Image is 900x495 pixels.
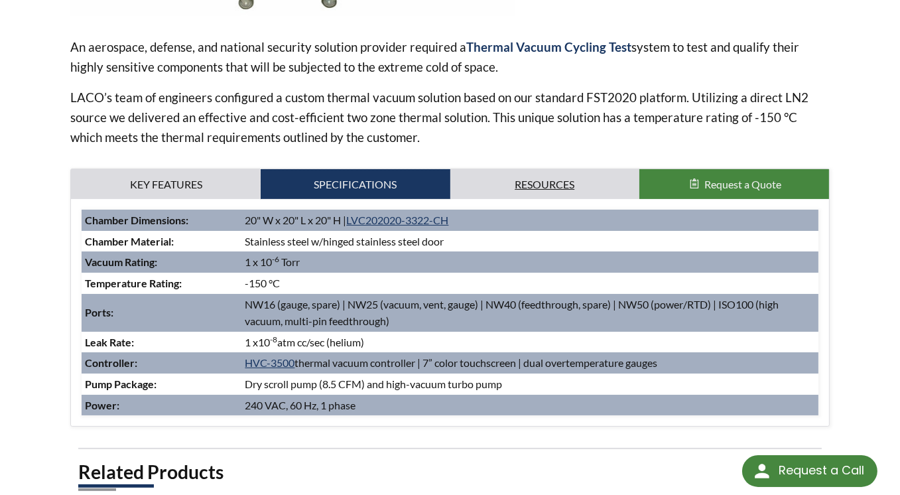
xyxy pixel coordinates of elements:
[241,251,818,273] td: 1 x 10 Torr
[241,352,818,374] td: thermal vacuum controller | 7” color touchscreen | dual overtemperature gauges
[272,254,279,264] sup: -6
[85,356,135,369] strong: Controller
[85,399,119,411] strong: Power:
[241,231,818,252] td: Stainless steel w/hinged stainless steel door
[704,178,781,190] span: Request a Quote
[346,214,448,226] a: LVC202020-3322-CH
[85,214,186,226] strong: Chamber Dimensions
[241,332,818,353] td: 1 x10 atm cc/sec (helium)
[241,374,818,395] td: Dry scroll pump (8.5 CFM) and high-vacuum turbo pump
[85,336,131,348] strong: Leak Rate
[70,88,829,147] p: LACO’s team of engineers configured a custom thermal vacuum solution based on our standard FST202...
[241,273,818,294] td: -150 °C
[261,169,450,200] a: Specifications
[82,251,241,273] td: :
[241,294,818,332] td: NW16 (gauge, spare) | NW25 (vacuum, vent, gauge) | NW40 (feedthrough, spare) | NW50 (power/RTD) |...
[742,455,877,487] div: Request a Call
[82,332,241,353] td: :
[71,169,261,200] a: Key Features
[639,169,829,200] button: Request a Quote
[82,231,241,252] td: :
[85,255,155,268] strong: Vacuum Rating
[241,395,818,416] td: 240 VAC, 60 Hz, 1 phase
[779,455,864,486] div: Request a Call
[78,460,821,484] h2: Related Products
[85,378,157,390] strong: Pump Package:
[82,352,241,374] td: :
[70,37,829,77] p: An aerospace, defense, and national security solution provider required a system to test and qual...
[82,273,241,294] td: :
[270,334,277,344] sup: -8
[450,169,640,200] a: Resources
[245,356,294,369] a: HVC-3500
[82,210,241,231] td: :
[466,39,631,54] strong: Thermal Vacuum Cycling Test
[751,460,773,482] img: round button
[85,306,111,318] strong: Ports
[82,294,241,332] td: :
[85,235,171,247] strong: Chamber Material
[241,210,818,231] td: 20" W x 20" L x 20" H |
[85,277,179,289] strong: Temperature Rating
